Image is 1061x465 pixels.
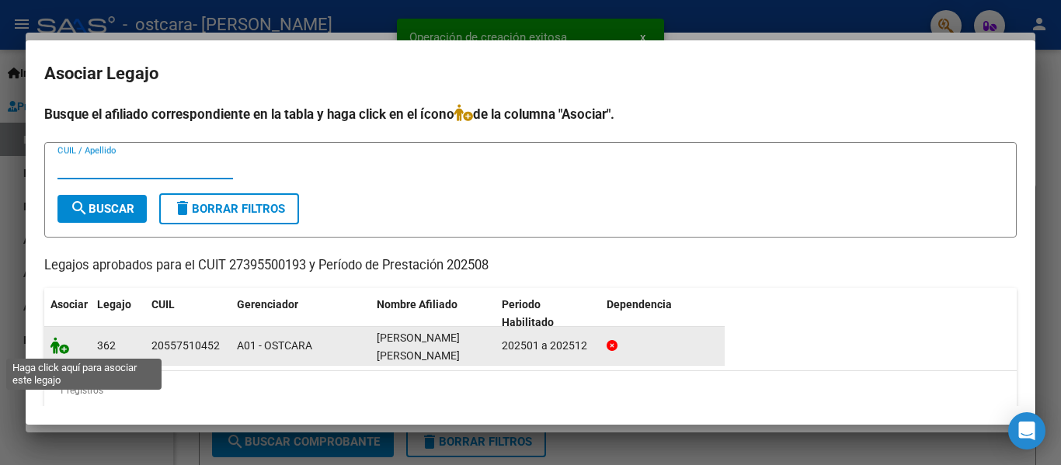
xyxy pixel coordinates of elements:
[377,331,460,362] span: DEL BARCO IAN LEONEL
[151,337,220,355] div: 20557510452
[600,288,725,339] datatable-header-cell: Dependencia
[70,199,89,217] mat-icon: search
[173,202,285,216] span: Borrar Filtros
[496,288,600,339] datatable-header-cell: Periodo Habilitado
[502,337,594,355] div: 202501 a 202512
[173,199,192,217] mat-icon: delete
[145,288,231,339] datatable-header-cell: CUIL
[44,371,1017,410] div: 1 registros
[97,298,131,311] span: Legajo
[377,298,457,311] span: Nombre Afiliado
[370,288,496,339] datatable-header-cell: Nombre Afiliado
[57,195,147,223] button: Buscar
[237,339,312,352] span: A01 - OSTCARA
[44,288,91,339] datatable-header-cell: Asociar
[502,298,554,328] span: Periodo Habilitado
[151,298,175,311] span: CUIL
[70,202,134,216] span: Buscar
[231,288,370,339] datatable-header-cell: Gerenciador
[159,193,299,224] button: Borrar Filtros
[237,298,298,311] span: Gerenciador
[44,59,1017,88] h2: Asociar Legajo
[50,298,88,311] span: Asociar
[1008,412,1045,449] div: Open Intercom Messenger
[44,256,1017,276] p: Legajos aprobados para el CUIT 27395500193 y Período de Prestación 202508
[44,104,1017,124] h4: Busque el afiliado correspondiente en la tabla y haga click en el ícono de la columna "Asociar".
[91,288,145,339] datatable-header-cell: Legajo
[607,298,672,311] span: Dependencia
[97,339,116,352] span: 362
